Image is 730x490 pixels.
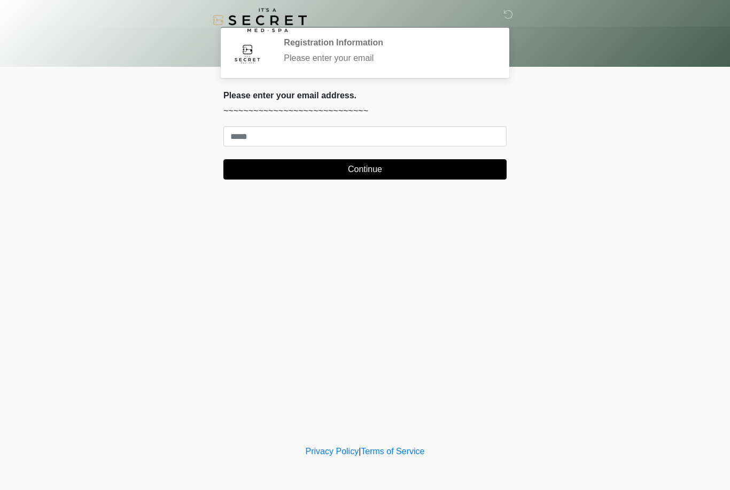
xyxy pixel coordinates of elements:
p: ~~~~~~~~~~~~~~~~~~~~~~~~~~~~~ [223,105,507,118]
img: Agent Avatar [231,37,263,69]
a: Privacy Policy [306,447,359,456]
div: Please enter your email [284,52,491,65]
h2: Please enter your email address. [223,90,507,100]
img: It's A Secret Med Spa Logo [213,8,307,32]
button: Continue [223,159,507,180]
a: Terms of Service [361,447,424,456]
h2: Registration Information [284,37,491,48]
a: | [359,447,361,456]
